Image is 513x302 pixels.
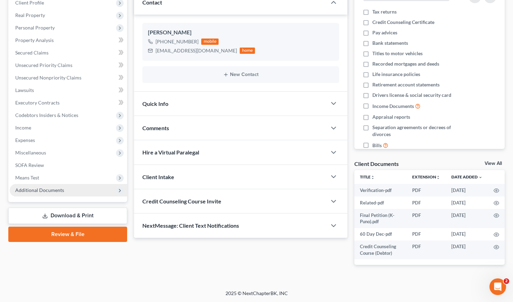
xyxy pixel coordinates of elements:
td: PDF [407,196,446,209]
span: Client Intake [142,174,174,180]
span: Codebtors Insiders & Notices [15,112,78,118]
a: Unsecured Priority Claims [10,59,127,72]
span: Appraisal reports [372,114,410,120]
a: Property Analysis [10,34,127,47]
span: Means Test [15,175,39,181]
span: 2 [504,278,509,284]
td: Final Petition (K- Puno).pdf [354,209,407,228]
td: [DATE] [446,184,488,196]
span: Retirement account statements [372,81,440,88]
span: Lawsuits [15,87,34,93]
div: Client Documents [354,160,399,167]
span: Drivers license & social security card [372,92,451,99]
span: Income [15,125,31,131]
div: [PHONE_NUMBER] [156,38,198,45]
td: [DATE] [446,241,488,260]
td: PDF [407,184,446,196]
span: Bank statements [372,40,408,47]
td: 60 Day Dec-pdf [354,228,407,241]
a: Executory Contracts [10,97,127,109]
div: [PERSON_NAME] [148,28,334,37]
td: PDF [407,209,446,228]
span: Quick Info [142,100,168,107]
td: Related-pdf [354,196,407,209]
td: [DATE] [446,209,488,228]
span: Property Analysis [15,37,54,43]
span: Unsecured Nonpriority Claims [15,75,81,81]
span: Separation agreements or decrees of divorces [372,124,461,138]
span: Recorded mortgages and deeds [372,60,439,67]
td: [DATE] [446,196,488,209]
span: Titles to motor vehicles [372,50,423,57]
td: Credit Counseling Course (Debtor) [354,241,407,260]
span: NextMessage: Client Text Notifications [142,222,239,229]
button: New Contact [148,72,334,77]
td: PDF [407,228,446,241]
span: Income Documents [372,103,414,110]
span: Pay advices [372,29,397,36]
i: unfold_more [371,175,375,179]
a: Date Added expand_more [451,174,483,179]
a: Review & File [8,227,127,242]
a: Titleunfold_more [360,174,375,179]
td: PDF [407,241,446,260]
a: Extensionunfold_more [412,174,440,179]
td: [DATE] [446,228,488,241]
a: Secured Claims [10,47,127,59]
span: SOFA Review [15,162,44,168]
span: Miscellaneous [15,150,46,156]
td: Verification-pdf [354,184,407,196]
span: Additional Documents [15,187,64,193]
span: Credit Counseling Certificate [372,19,434,26]
span: Bills [372,142,382,149]
span: Secured Claims [15,50,48,56]
span: Comments [142,125,169,131]
a: SOFA Review [10,159,127,171]
i: unfold_more [436,175,440,179]
span: Executory Contracts [15,100,60,106]
a: Lawsuits [10,84,127,97]
div: home [240,48,255,54]
div: [EMAIL_ADDRESS][DOMAIN_NAME] [156,47,237,54]
i: expand_more [478,175,483,179]
span: Tax returns [372,8,397,15]
a: View All [485,161,502,166]
span: Hire a Virtual Paralegal [142,149,199,156]
a: Unsecured Nonpriority Claims [10,72,127,84]
span: Real Property [15,12,45,18]
div: mobile [201,39,219,45]
span: Personal Property [15,25,55,31]
span: Unsecured Priority Claims [15,62,72,68]
span: Life insurance policies [372,71,420,78]
iframe: Intercom live chat [489,278,506,295]
span: Credit Counseling Course Invite [142,198,221,204]
a: Download & Print [8,208,127,224]
span: Expenses [15,137,35,143]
